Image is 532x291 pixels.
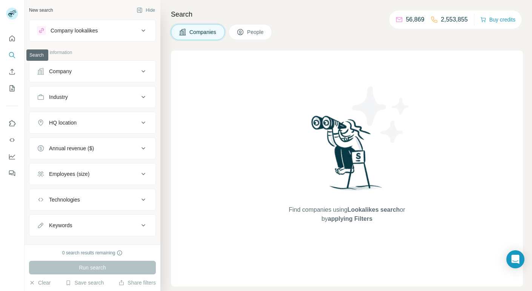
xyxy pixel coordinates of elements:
div: Company lookalikes [51,27,98,34]
button: Save search [65,279,104,286]
p: Company information [29,49,156,56]
button: Use Surfe on LinkedIn [6,117,18,130]
button: Dashboard [6,150,18,163]
div: Annual revenue ($) [49,145,94,152]
div: Keywords [49,222,72,229]
span: Lookalikes search [347,206,400,213]
button: Employees (size) [29,165,155,183]
h4: Search [171,9,523,20]
div: Industry [49,93,68,101]
div: Employees (size) [49,170,89,178]
div: New search [29,7,53,14]
button: Share filters [118,279,156,286]
span: Find companies using or by [286,205,407,223]
button: Company lookalikes [29,22,155,40]
button: HQ location [29,114,155,132]
span: Companies [189,28,217,36]
button: Quick start [6,32,18,45]
button: Annual revenue ($) [29,139,155,157]
button: Technologies [29,191,155,209]
button: Hide [131,5,160,16]
img: Surfe Illustration - Stars [347,81,415,149]
button: Search [6,48,18,62]
button: Use Surfe API [6,133,18,147]
button: My lists [6,82,18,95]
p: 56,869 [406,15,424,24]
img: Surfe Illustration - Woman searching with binoculars [308,114,386,198]
button: Clear [29,279,51,286]
button: Feedback [6,166,18,180]
button: Enrich CSV [6,65,18,79]
button: Industry [29,88,155,106]
span: applying Filters [328,216,372,222]
div: Technologies [49,196,80,203]
div: 0 search results remaining [62,249,123,256]
span: People [247,28,264,36]
div: Company [49,68,72,75]
p: 2,553,855 [441,15,468,24]
button: Keywords [29,216,155,234]
div: HQ location [49,119,77,126]
button: Company [29,62,155,80]
div: Open Intercom Messenger [506,250,524,268]
button: Buy credits [480,14,515,25]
